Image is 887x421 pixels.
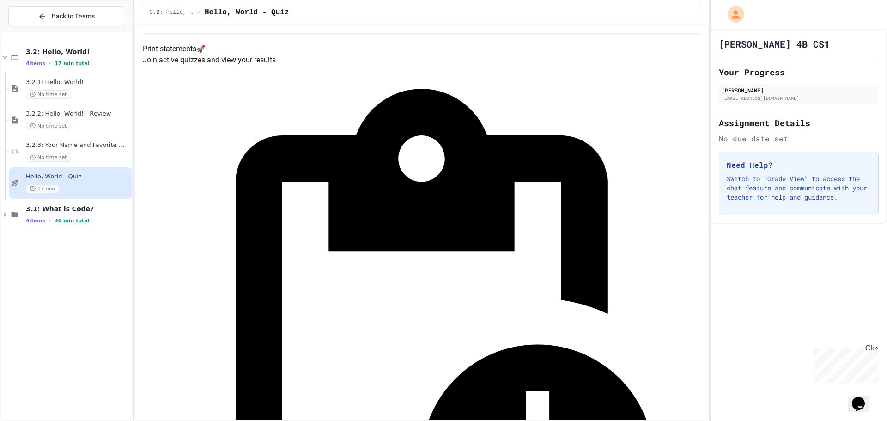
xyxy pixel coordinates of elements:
span: 4 items [26,218,45,224]
span: Hello, World - Quiz [205,7,289,18]
iframe: chat widget [810,344,878,383]
span: / [198,9,201,16]
span: 17 min total [55,61,89,67]
div: [EMAIL_ADDRESS][DOMAIN_NAME] [722,95,876,102]
h2: Your Progress [719,66,879,79]
h4: Print statements 🚀 [143,43,700,55]
h3: Need Help? [727,159,871,171]
p: Join active quizzes and view your results [143,55,700,66]
span: 40 min total [55,218,89,224]
div: No due date set [719,133,879,144]
div: [PERSON_NAME] [722,86,876,94]
span: 3.2.3: Your Name and Favorite Movie [26,141,130,149]
span: 17 min [26,184,59,193]
span: • [49,217,51,224]
span: 4 items [26,61,45,67]
button: Back to Teams [8,6,124,26]
span: 3.1: What is Code? [26,205,130,213]
div: My Account [718,4,747,25]
span: No time set [26,153,71,162]
iframe: chat widget [848,384,878,412]
span: Back to Teams [52,12,95,21]
h2: Assignment Details [719,116,879,129]
span: • [49,60,51,67]
span: Hello, World - Quiz [26,173,130,181]
span: 3.2: Hello, World! [150,9,194,16]
div: Chat with us now!Close [4,4,64,59]
span: 3.2.1: Hello, World! [26,79,130,86]
span: 3.2.2: Hello, World! - Review [26,110,130,118]
span: 3.2: Hello, World! [26,48,130,56]
span: No time set [26,122,71,130]
p: Switch to "Grade View" to access the chat feature and communicate with your teacher for help and ... [727,174,871,202]
h1: [PERSON_NAME] 4B CS1 [719,37,830,50]
span: No time set [26,90,71,99]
